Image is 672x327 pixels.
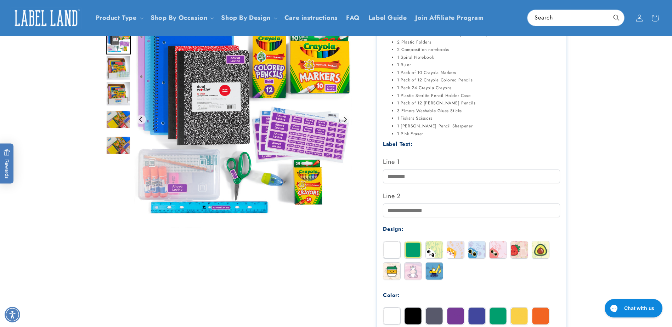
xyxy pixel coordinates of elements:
[397,107,560,115] li: 3 Elmers Washable Glues Sticks
[383,225,403,233] label: Design:
[426,263,443,280] img: Little Builder
[106,110,131,129] img: null
[6,270,90,292] iframe: Sign Up via Text for Offers
[221,13,270,22] a: Shop By Design
[106,107,131,132] div: Go to slide 6
[106,81,131,106] div: Go to slide 5
[4,149,10,179] span: Rewards
[397,92,560,100] li: 1 Plastic Sterlite Pencil Holder Case
[397,61,560,69] li: 1 Ruler
[490,308,507,325] img: Green
[405,308,422,325] img: Black
[383,140,413,148] label: Label Text:
[383,291,400,299] label: Color:
[511,241,528,258] img: Stawberry
[468,241,485,258] img: Blinky
[106,81,131,106] img: null
[601,297,665,320] iframe: Gorgias live chat messenger
[397,54,560,62] li: 1 Spiral Notebook
[346,14,360,22] span: FAQ
[106,30,131,54] div: Go to slide 3
[405,241,422,258] img: Border
[106,56,131,80] img: null
[8,4,84,31] a: Label Land
[532,241,549,258] img: Avocado
[397,69,560,77] li: 1 Pack of 10 Crayola Markers
[136,115,146,124] button: Previous slide
[397,130,560,138] li: 1 Pink Eraser
[490,241,507,258] img: Whiskers
[11,7,81,29] img: Label Land
[364,10,411,26] a: Label Guide
[383,241,400,258] img: Solid
[91,10,146,26] summary: Product Type
[106,11,359,232] media-gallery: Gallery Viewer
[106,136,131,155] img: null
[342,10,364,26] a: FAQ
[397,39,560,46] li: 2 Plastic Folders
[96,13,137,22] a: Product Type
[511,308,528,325] img: Yellow
[383,308,400,325] img: White
[426,241,443,258] img: Spots
[411,10,488,26] a: Join Affiliate Program
[280,10,342,26] a: Care instructions
[383,156,560,167] label: Line 1
[609,10,624,25] button: Search
[383,263,400,280] img: Latte
[340,115,350,124] button: Next slide
[217,10,280,26] summary: Shop By Design
[397,46,560,54] li: 2 Composition notebooks
[134,11,352,228] img: null
[415,14,484,22] span: Join Affiliate Program
[383,190,560,202] label: Line 2
[532,308,549,325] img: Orange
[151,14,208,22] span: Shop By Occasion
[106,30,131,54] img: null
[368,14,407,22] span: Label Guide
[146,10,217,26] summary: Shop By Occasion
[397,99,560,107] li: 1 Pack of 12 [PERSON_NAME] Pencils
[284,14,338,22] span: Care instructions
[447,241,464,258] img: Buddy
[405,263,422,280] img: Unicorn
[397,122,560,130] li: 1 [PERSON_NAME] Pencil Sharpener
[397,115,560,122] li: 1 Fiskars Scissors
[447,308,464,325] img: Purple
[106,133,131,158] div: Go to slide 7
[397,84,560,92] li: 1 Pack 24 Crayola Crayons
[106,56,131,80] div: Go to slide 4
[426,308,443,325] img: Grey
[397,76,560,84] li: 1 Pack of 12 Crayola Colored Pencils
[468,308,485,325] img: Blue
[5,307,20,322] div: Accessibility Menu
